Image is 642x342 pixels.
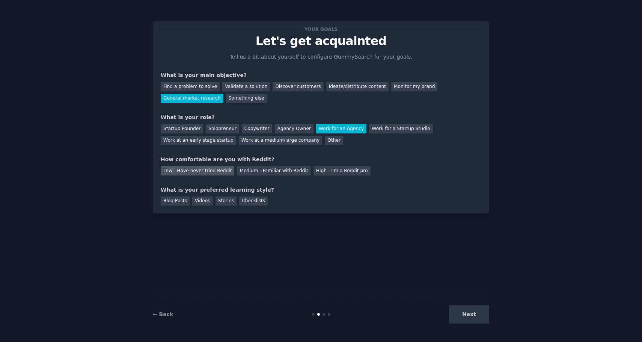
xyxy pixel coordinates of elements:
span: Your goals [303,25,339,33]
div: High - I'm a Reddit pro [313,166,371,176]
div: What is your preferred learning style? [161,186,481,194]
div: Find a problem to solve [161,82,220,91]
div: Videos [192,197,213,206]
a: ← Back [153,311,173,317]
div: Agency Owner [275,124,313,133]
div: Something else [226,94,267,103]
div: Medium - Familiar with Reddit [237,166,310,176]
div: What is your role? [161,113,481,121]
div: Work at a medium/large company [239,136,322,145]
div: What is your main objective? [161,71,481,79]
div: Work for an Agency [316,124,366,133]
div: Work at an early stage startup [161,136,236,145]
p: Tell us a bit about yourself to configure GummySearch for your goals. [226,53,416,61]
div: General market research [161,94,223,103]
div: Monitor my brand [391,82,437,91]
div: Copywriter [242,124,272,133]
div: Checklists [239,197,268,206]
div: Work for a Startup Studio [369,124,433,133]
div: Solopreneur [206,124,239,133]
div: How comfortable are you with Reddit? [161,156,481,163]
div: Startup Founder [161,124,203,133]
div: Stories [216,197,237,206]
p: Let's get acquainted [161,35,481,48]
div: Low - Have never tried Reddit [161,166,234,176]
div: Ideate/distribute content [326,82,389,91]
div: Blog Posts [161,197,190,206]
div: Discover customers [273,82,323,91]
div: Other [325,136,343,145]
div: Validate a solution [222,82,270,91]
